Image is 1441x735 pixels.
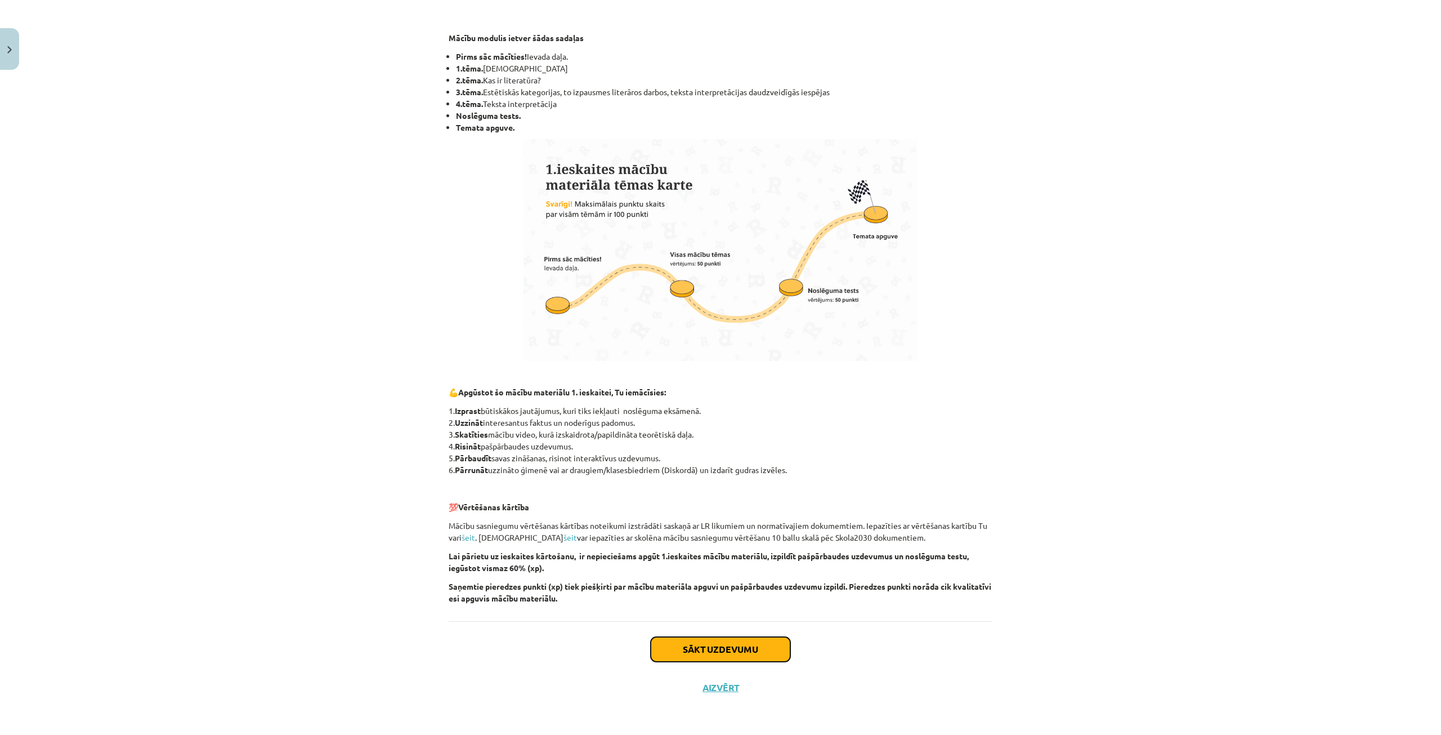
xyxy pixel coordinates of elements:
li: Kas ir literatūra? [456,74,992,86]
strong: 3.tēma. [456,87,483,97]
a: šeit [563,532,577,542]
strong: Vērtēšanas kārtība [458,502,529,512]
strong: 4.tēma. [456,99,483,109]
p: Mācību sasniegumu vērtēšanas kārtības noteikumi izstrādāti saskaņā ar LR likumiem un normatīvajie... [449,520,992,544]
strong: Lai pārietu uz ieskaites kārtošanu, ir nepieciešams apgūt 1.ieskaites mācību materiālu, izpildīt ... [449,551,969,573]
li: Ievada daļa. [456,51,992,63]
strong: 2.tēma. [456,75,483,85]
strong: Pārbaudīt [455,453,491,463]
strong: Apgūstot šo mācību materiālu 1. ieskaitei, Tu iemācīsies: [458,387,666,397]
a: šeit [462,532,475,542]
strong: Temata apguve. [456,122,514,132]
li: [DEMOGRAPHIC_DATA] [456,63,992,74]
strong: Mācību modulis ietver šādas sadaļas [449,33,584,43]
button: Sākt uzdevumu [651,637,790,662]
strong: Noslēguma tests. [456,110,521,121]
strong: Uzzināt [455,417,483,427]
strong: Izprast [455,406,481,416]
strong: Risināt [455,441,481,451]
p: 1. būtiskākos jautājumus, kuri tiks iekļauti noslēguma eksāmenā. 2. interesantus faktus un noderī... [449,405,992,476]
strong: Pārrunāt [455,465,488,475]
strong: Saņemtie pieredzes punkti (xp) tiek piešķirti par mācību materiāla apguvi un pašpārbaudes uzdevum... [449,581,991,603]
li: Estētiskās kategorijas, to izpausmes literāros darbos, teksta interpretācijas daudzveidīgās iespējas [456,86,992,98]
img: icon-close-lesson-0947bae3869378f0d4975bcd49f059093ad1ed9edebbc8119c70593378902aed.svg [7,46,12,54]
strong: Skatīties [455,429,488,439]
p: 💯 [449,501,992,513]
strong: 1.tēma. [456,63,483,73]
button: Aizvērt [699,682,742,693]
strong: Pirms sāc mācīties! [456,51,527,61]
li: Teksta interpretācija [456,98,992,110]
p: 💪 [449,386,992,398]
